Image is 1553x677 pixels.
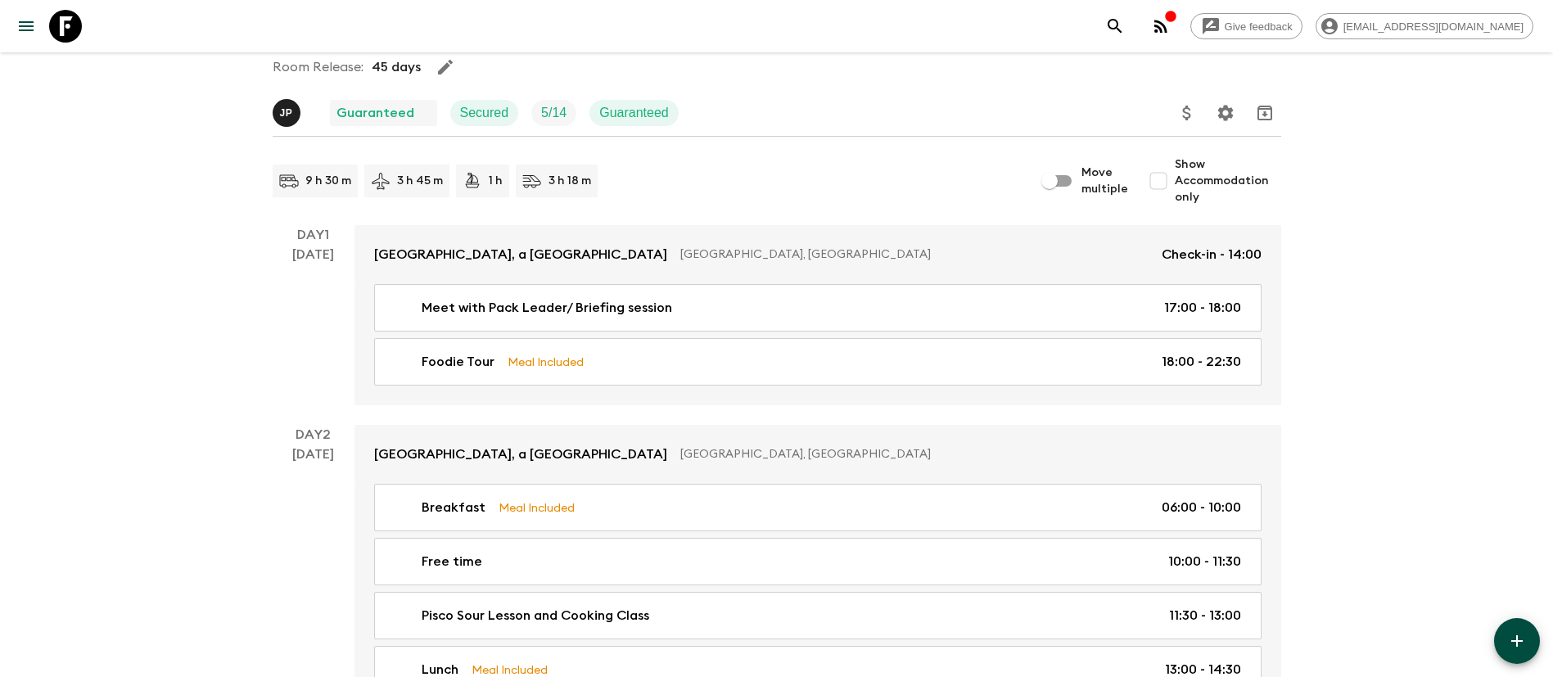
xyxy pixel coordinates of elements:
p: Foodie Tour [422,352,494,372]
p: Day 2 [273,425,354,445]
p: 11:30 - 13:00 [1169,606,1241,625]
p: [GEOGRAPHIC_DATA], [GEOGRAPHIC_DATA] [680,446,1248,463]
a: Give feedback [1190,13,1302,39]
p: [GEOGRAPHIC_DATA], a [GEOGRAPHIC_DATA] [374,245,667,264]
div: [EMAIL_ADDRESS][DOMAIN_NAME] [1316,13,1533,39]
p: Guaranteed [336,103,414,123]
div: Trip Fill [531,100,576,126]
div: Secured [450,100,519,126]
p: Guaranteed [599,103,669,123]
p: Meet with Pack Leader/ Briefing session [422,298,672,318]
div: [DATE] [292,245,334,405]
a: BreakfastMeal Included06:00 - 10:00 [374,484,1262,531]
a: [GEOGRAPHIC_DATA], a [GEOGRAPHIC_DATA][GEOGRAPHIC_DATA], [GEOGRAPHIC_DATA]Check-in - 14:00 [354,225,1281,284]
p: 3 h 45 m [397,173,443,189]
p: Meal Included [499,499,575,517]
a: Free time10:00 - 11:30 [374,538,1262,585]
span: Move multiple [1081,165,1129,197]
p: 3 h 18 m [549,173,591,189]
p: Room Release: [273,57,363,77]
p: Pisco Sour Lesson and Cooking Class [422,606,649,625]
p: 45 days [372,57,421,77]
p: Check-in - 14:00 [1162,245,1262,264]
p: 9 h 30 m [305,173,351,189]
p: 18:00 - 22:30 [1162,352,1241,372]
p: Day 1 [273,225,354,245]
span: Joseph Pimentel [273,104,304,117]
a: Meet with Pack Leader/ Briefing session17:00 - 18:00 [374,284,1262,332]
p: 10:00 - 11:30 [1168,552,1241,571]
p: 1 h [489,173,503,189]
p: J P [280,106,293,120]
p: Secured [460,103,509,123]
span: [EMAIL_ADDRESS][DOMAIN_NAME] [1334,20,1533,33]
span: Show Accommodation only [1175,156,1281,205]
button: JP [273,99,304,127]
button: Archive (Completed, Cancelled or Unsynced Departures only) [1248,97,1281,129]
p: Free time [422,552,482,571]
button: Update Price, Early Bird Discount and Costs [1171,97,1203,129]
p: [GEOGRAPHIC_DATA], [GEOGRAPHIC_DATA] [680,246,1149,263]
p: 17:00 - 18:00 [1164,298,1241,318]
p: Breakfast [422,498,485,517]
p: 5 / 14 [541,103,567,123]
a: Pisco Sour Lesson and Cooking Class11:30 - 13:00 [374,592,1262,639]
button: Settings [1209,97,1242,129]
p: Meal Included [508,353,584,371]
p: 06:00 - 10:00 [1162,498,1241,517]
a: [GEOGRAPHIC_DATA], a [GEOGRAPHIC_DATA][GEOGRAPHIC_DATA], [GEOGRAPHIC_DATA] [354,425,1281,484]
button: search adventures [1099,10,1131,43]
button: menu [10,10,43,43]
p: [GEOGRAPHIC_DATA], a [GEOGRAPHIC_DATA] [374,445,667,464]
a: Foodie TourMeal Included18:00 - 22:30 [374,338,1262,386]
span: Give feedback [1216,20,1302,33]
